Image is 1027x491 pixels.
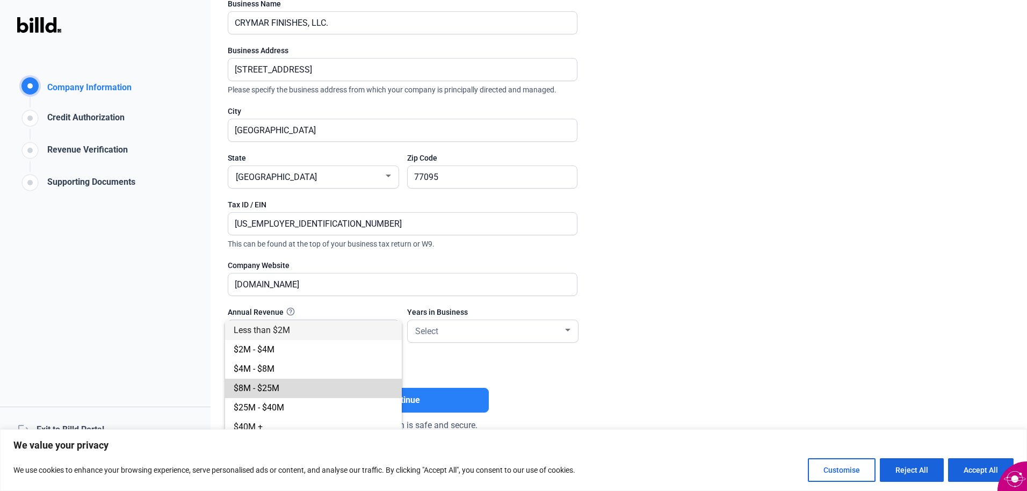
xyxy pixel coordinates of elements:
[948,458,1014,482] button: Accept All
[880,458,944,482] button: Reject All
[234,364,274,374] span: $4M - $8M
[234,383,279,393] span: $8M - $25M
[234,344,274,355] span: $2M - $4M
[234,402,284,413] span: $25M - $40M
[234,325,290,335] span: Less than $2M
[808,458,876,482] button: Customise
[13,464,575,476] p: We use cookies to enhance your browsing experience, serve personalised ads or content, and analys...
[234,422,263,432] span: $40M +
[13,439,1014,452] p: We value your privacy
